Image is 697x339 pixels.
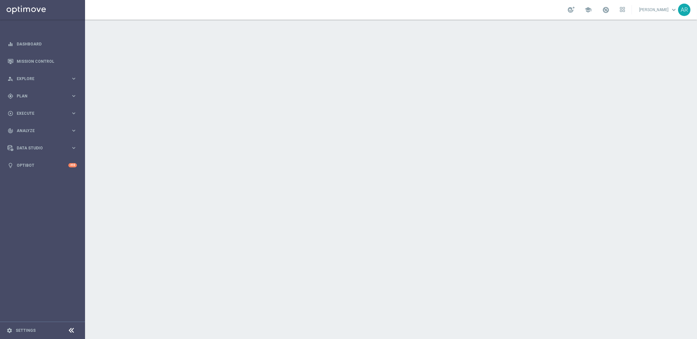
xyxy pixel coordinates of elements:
[17,94,71,98] span: Plan
[7,128,77,133] button: track_changes Analyze keyboard_arrow_right
[8,110,71,116] div: Execute
[8,128,13,134] i: track_changes
[71,145,77,151] i: keyboard_arrow_right
[8,35,77,53] div: Dashboard
[71,110,77,116] i: keyboard_arrow_right
[8,157,77,174] div: Optibot
[7,163,77,168] button: lightbulb Optibot +10
[8,110,13,116] i: play_circle_outline
[584,6,592,13] span: school
[16,329,36,332] a: Settings
[8,76,71,82] div: Explore
[17,77,71,81] span: Explore
[7,93,77,99] button: gps_fixed Plan keyboard_arrow_right
[7,76,77,81] button: person_search Explore keyboard_arrow_right
[17,111,71,115] span: Execute
[638,5,678,15] a: [PERSON_NAME]keyboard_arrow_down
[8,93,13,99] i: gps_fixed
[8,128,71,134] div: Analyze
[8,53,77,70] div: Mission Control
[17,129,71,133] span: Analyze
[17,146,71,150] span: Data Studio
[7,328,12,333] i: settings
[8,162,13,168] i: lightbulb
[71,93,77,99] i: keyboard_arrow_right
[678,4,690,16] div: AR
[670,6,677,13] span: keyboard_arrow_down
[8,76,13,82] i: person_search
[71,76,77,82] i: keyboard_arrow_right
[68,163,77,167] div: +10
[17,157,68,174] a: Optibot
[8,145,71,151] div: Data Studio
[7,111,77,116] button: play_circle_outline Execute keyboard_arrow_right
[8,41,13,47] i: equalizer
[7,59,77,64] button: Mission Control
[8,93,71,99] div: Plan
[7,42,77,47] button: equalizer Dashboard
[7,145,77,151] button: Data Studio keyboard_arrow_right
[17,35,77,53] a: Dashboard
[71,127,77,134] i: keyboard_arrow_right
[17,53,77,70] a: Mission Control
